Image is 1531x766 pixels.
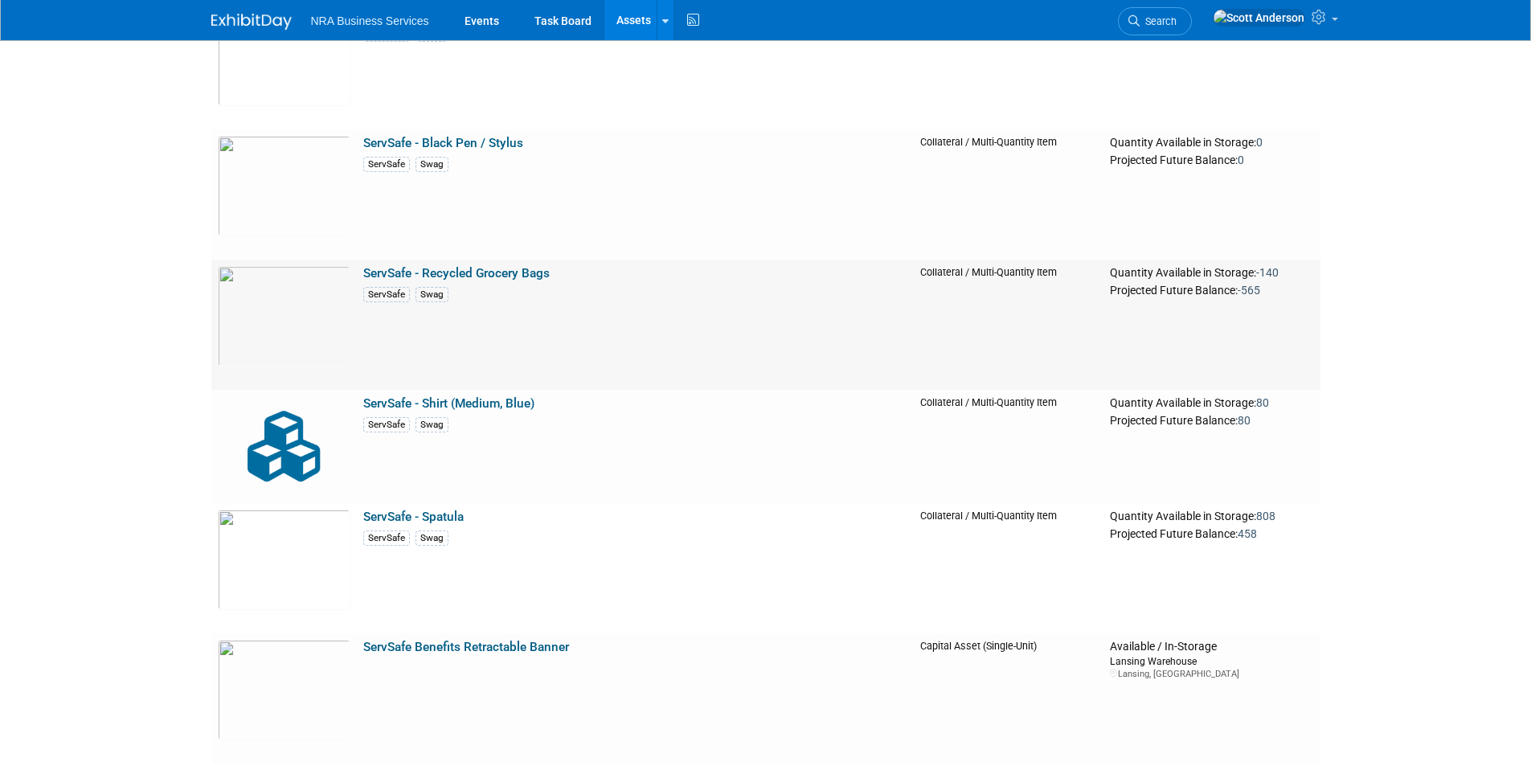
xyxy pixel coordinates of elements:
[415,287,448,302] div: Swag
[415,530,448,546] div: Swag
[1110,524,1313,542] div: Projected Future Balance:
[1140,15,1177,27] span: Search
[1213,9,1305,27] img: Scott Anderson
[1110,396,1313,411] div: Quantity Available in Storage:
[1110,510,1313,524] div: Quantity Available in Storage:
[1256,136,1263,149] span: 0
[1238,284,1260,297] span: -565
[211,14,292,30] img: ExhibitDay
[363,396,534,411] a: ServSafe - Shirt (Medium, Blue)
[363,157,410,172] div: ServSafe
[363,417,410,432] div: ServSafe
[1110,654,1313,668] div: Lansing Warehouse
[1110,281,1313,298] div: Projected Future Balance:
[914,390,1104,503] td: Collateral / Multi-Quantity Item
[1118,7,1192,35] a: Search
[914,129,1104,260] td: Collateral / Multi-Quantity Item
[1256,510,1275,522] span: 808
[1110,266,1313,281] div: Quantity Available in Storage:
[1238,414,1251,427] span: 80
[1256,266,1279,279] span: -140
[914,633,1104,764] td: Capital Asset (Single-Unit)
[218,396,350,497] img: Collateral-Icon-2.png
[1256,396,1269,409] span: 80
[415,157,448,172] div: Swag
[914,260,1104,390] td: Collateral / Multi-Quantity Item
[1110,136,1313,150] div: Quantity Available in Storage:
[415,417,448,432] div: Swag
[363,287,410,302] div: ServSafe
[363,266,550,281] a: ServSafe - Recycled Grocery Bags
[363,530,410,546] div: ServSafe
[311,14,429,27] span: NRA Business Services
[363,640,569,654] a: ServSafe Benefits Retractable Banner
[363,510,464,524] a: ServSafe - Spatula
[363,136,523,150] a: ServSafe - Black Pen / Stylus
[1110,640,1313,654] div: Available / In-Storage
[1110,668,1313,680] div: Lansing, [GEOGRAPHIC_DATA]
[1238,527,1257,540] span: 458
[1110,150,1313,168] div: Projected Future Balance:
[914,503,1104,633] td: Collateral / Multi-Quantity Item
[1238,154,1244,166] span: 0
[1110,411,1313,428] div: Projected Future Balance:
